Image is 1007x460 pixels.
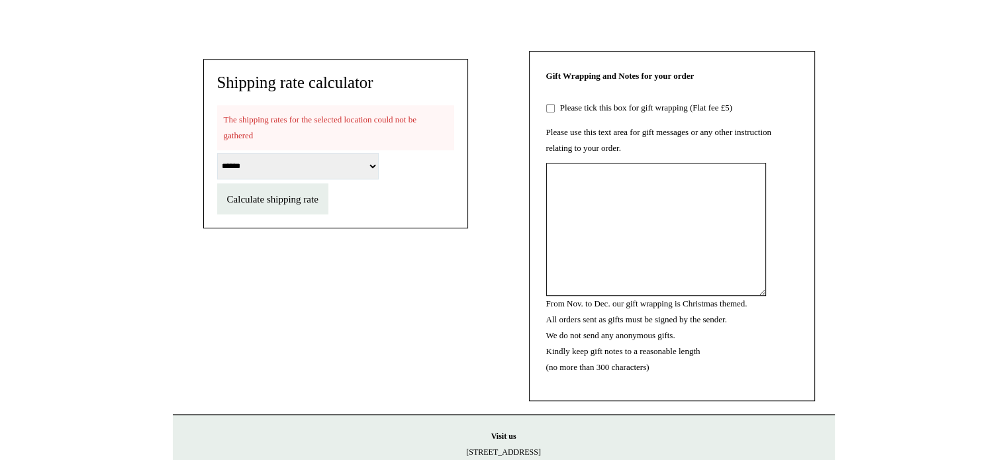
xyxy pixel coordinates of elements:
span: Calculate shipping rate [227,194,318,205]
label: From Nov. to Dec. our gift wrapping is Christmas themed. All orders sent as gifts must be signed ... [546,299,747,372]
form: select location [217,150,454,214]
div: The shipping rates for the selected location could not be gathered [217,105,454,150]
strong: Visit us [491,432,516,441]
button: Calculate shipping rate [217,183,328,214]
h4: Shipping rate calculator [217,73,454,93]
strong: Gift Wrapping and Notes for your order [546,71,695,81]
label: Please use this text area for gift messages or any other instruction relating to your order. [546,127,771,153]
label: Please tick this box for gift wrapping (Flat fee £5) [557,103,732,113]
